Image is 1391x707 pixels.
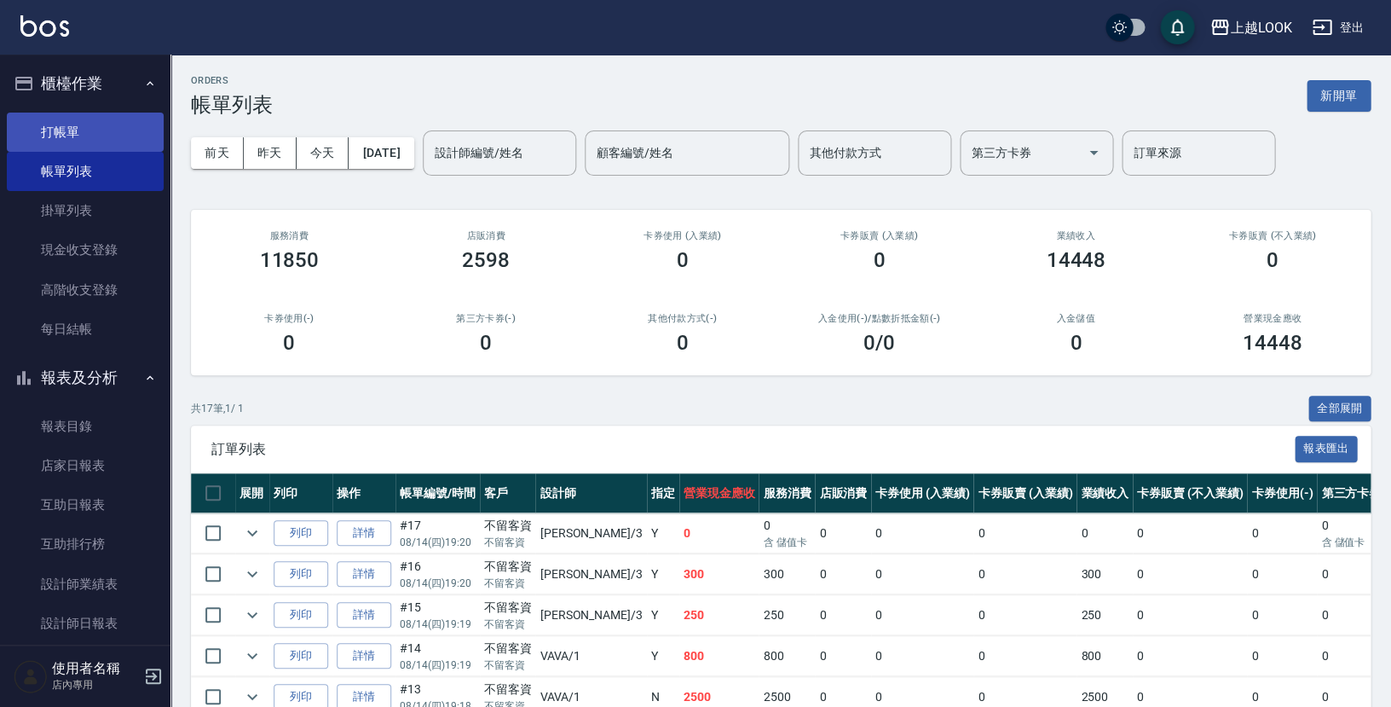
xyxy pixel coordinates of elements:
[1295,436,1358,462] button: 報表匯出
[7,356,164,400] button: 報表及分析
[535,554,646,594] td: [PERSON_NAME] /3
[7,191,164,230] a: 掛單列表
[1133,595,1247,635] td: 0
[973,513,1076,553] td: 0
[535,513,646,553] td: [PERSON_NAME] /3
[7,270,164,310] a: 高階收支登錄
[395,554,480,594] td: #16
[395,513,480,553] td: #17
[337,602,391,629] a: 詳情
[52,660,139,677] h5: 使用者名稱
[1076,473,1133,513] th: 業績收入
[1230,17,1291,38] div: 上越LOOK
[259,248,319,272] h3: 11850
[1247,595,1317,635] td: 0
[240,643,265,669] button: expand row
[395,473,480,513] th: 帳單編號/時間
[759,473,815,513] th: 服務消費
[1046,248,1105,272] h3: 14448
[1243,331,1302,355] h3: 14448
[400,576,476,591] p: 08/14 (四) 19:20
[297,137,349,169] button: 今天
[871,595,974,635] td: 0
[1076,554,1133,594] td: 300
[7,152,164,191] a: 帳單列表
[484,599,532,617] div: 不留客資
[647,513,679,553] td: Y
[973,595,1076,635] td: 0
[211,230,367,241] h3: 服務消費
[679,473,759,513] th: 營業現金應收
[14,659,48,693] img: Person
[484,576,532,591] p: 不留客資
[7,113,164,152] a: 打帳單
[1247,554,1317,594] td: 0
[7,565,164,604] a: 設計師業績表
[480,331,492,355] h3: 0
[1308,396,1371,422] button: 全部展開
[283,331,295,355] h3: 0
[240,602,265,628] button: expand row
[677,248,689,272] h3: 0
[815,513,871,553] td: 0
[7,524,164,564] a: 互助排行榜
[349,137,413,169] button: [DATE]
[604,313,760,324] h2: 其他付款方式(-)
[677,331,689,355] h3: 0
[484,681,532,698] div: 不留客資
[211,441,1295,458] span: 訂單列表
[759,636,815,676] td: 800
[871,636,974,676] td: 0
[337,643,391,669] a: 詳情
[211,313,367,324] h2: 卡券使用(-)
[801,313,957,324] h2: 入金使用(-) /點數折抵金額(-)
[337,520,391,547] a: 詳情
[244,137,297,169] button: 昨天
[484,658,532,673] p: 不留客資
[462,248,510,272] h3: 2598
[1247,473,1317,513] th: 卡券使用(-)
[1247,513,1317,553] td: 0
[863,331,895,355] h3: 0 /0
[679,554,759,594] td: 300
[484,617,532,632] p: 不留客資
[7,643,164,682] a: 設計師業績分析表
[7,446,164,485] a: 店家日報表
[1267,248,1278,272] h3: 0
[235,473,269,513] th: 展開
[763,535,811,550] p: 含 儲值卡
[484,517,532,535] div: 不留客資
[1295,440,1358,456] a: 報表匯出
[269,473,332,513] th: 列印
[191,137,244,169] button: 前天
[998,313,1154,324] h2: 入金儲值
[191,93,273,117] h3: 帳單列表
[1076,595,1133,635] td: 250
[240,520,265,546] button: expand row
[759,595,815,635] td: 250
[408,313,564,324] h2: 第三方卡券(-)
[871,554,974,594] td: 0
[274,561,328,588] button: 列印
[274,602,328,629] button: 列印
[484,558,532,576] div: 不留客資
[998,230,1154,241] h2: 業績收入
[604,230,760,241] h2: 卡券使用 (入業績)
[1076,513,1133,553] td: 0
[332,473,395,513] th: 操作
[679,636,759,676] td: 800
[52,677,139,693] p: 店內專用
[815,595,871,635] td: 0
[1194,230,1350,241] h2: 卡券販賣 (不入業績)
[7,230,164,269] a: 現金收支登錄
[1133,473,1247,513] th: 卡券販賣 (不入業績)
[484,535,532,550] p: 不留客資
[20,15,69,37] img: Logo
[1247,636,1317,676] td: 0
[871,513,974,553] td: 0
[759,513,815,553] td: 0
[7,407,164,446] a: 報表目錄
[400,658,476,673] p: 08/14 (四) 19:19
[395,595,480,635] td: #15
[759,554,815,594] td: 300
